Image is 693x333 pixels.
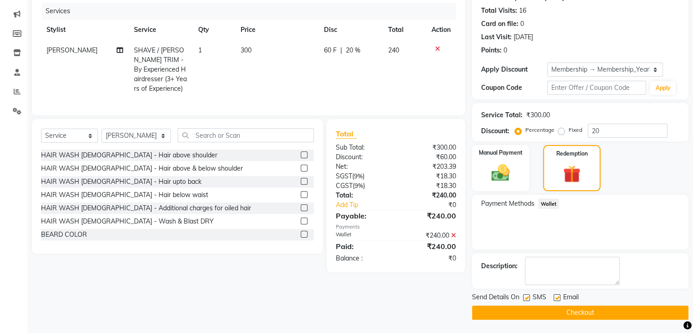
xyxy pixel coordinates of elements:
th: Price [235,20,318,40]
span: CGST [336,182,353,190]
div: Last Visit: [481,32,512,42]
span: Email [563,292,579,304]
span: 20 % [346,46,360,55]
label: Manual Payment [479,149,523,157]
div: Paid: [329,241,396,252]
div: ₹240.00 [396,241,463,252]
div: ₹240.00 [396,210,463,221]
div: ₹203.39 [396,162,463,172]
input: Enter Offer / Coupon Code [547,81,647,95]
div: ₹0 [407,200,462,210]
div: Services [42,3,463,20]
span: Total [336,129,357,139]
label: Redemption [556,150,588,158]
th: Service [128,20,193,40]
div: HAIR WASH [DEMOGRAPHIC_DATA] - Hair above & below shoulder [41,164,243,173]
span: 300 [241,46,252,54]
input: Search or Scan [178,128,314,142]
div: Card on file: [481,19,518,29]
div: HAIR WASH [DEMOGRAPHIC_DATA] - Wash & Blast DRY [41,217,214,226]
div: HAIR WASH [DEMOGRAPHIC_DATA] - Hair upto back [41,177,201,187]
div: ₹300.00 [396,143,463,152]
button: Checkout [472,306,688,320]
div: ₹300.00 [526,110,550,120]
div: HAIR WASH [DEMOGRAPHIC_DATA] - Additional charges for oiled hair [41,203,251,213]
th: Qty [193,20,236,40]
span: 9% [354,182,363,189]
th: Total [383,20,426,40]
span: Wallet [538,198,560,209]
span: 9% [354,172,363,180]
div: 0 [520,19,524,29]
div: ₹240.00 [396,191,463,200]
span: 240 [388,46,399,54]
div: Total: [329,191,396,200]
label: Percentage [525,126,554,134]
div: Coupon Code [481,83,547,93]
span: Payment Methods [481,199,534,208]
div: HAIR WASH [DEMOGRAPHIC_DATA] - Hair above shoulder [41,151,217,160]
img: _cash.svg [486,162,515,183]
div: Payable: [329,210,396,221]
div: Discount: [481,126,509,136]
img: _gift.svg [558,163,586,185]
div: Total Visits: [481,6,517,16]
div: HAIR WASH [DEMOGRAPHIC_DATA] - Hair below waist [41,190,208,200]
div: Sub Total: [329,143,396,152]
div: ( ) [329,172,396,181]
div: Balance : [329,254,396,263]
th: Stylist [41,20,128,40]
th: Disc [318,20,383,40]
label: Fixed [569,126,582,134]
div: ₹240.00 [396,231,463,240]
div: Apply Discount [481,65,547,74]
div: Service Total: [481,110,523,120]
span: SHAVE / [PERSON_NAME] TRIM - By Experienced Hairdresser (3+ Years of Experience) [134,46,187,93]
span: 1 [198,46,202,54]
span: [PERSON_NAME] [46,46,98,54]
div: Description: [481,261,518,271]
div: ₹18.30 [396,172,463,181]
div: Discount: [329,152,396,162]
div: ₹18.30 [396,181,463,191]
div: ₹60.00 [396,152,463,162]
div: ₹0 [396,254,463,263]
a: Add Tip [329,200,407,210]
div: Net: [329,162,396,172]
div: 16 [519,6,526,16]
div: 0 [503,46,507,55]
span: 60 F [324,46,337,55]
span: SMS [533,292,546,304]
div: Wallet [329,231,396,240]
div: ( ) [329,181,396,191]
th: Action [426,20,456,40]
span: SGST [336,172,352,180]
div: BEARD COLOR [41,230,87,239]
div: Payments [336,223,456,231]
span: Send Details On [472,292,519,304]
span: | [340,46,342,55]
div: [DATE] [513,32,533,42]
div: Points: [481,46,502,55]
button: Apply [650,81,676,95]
